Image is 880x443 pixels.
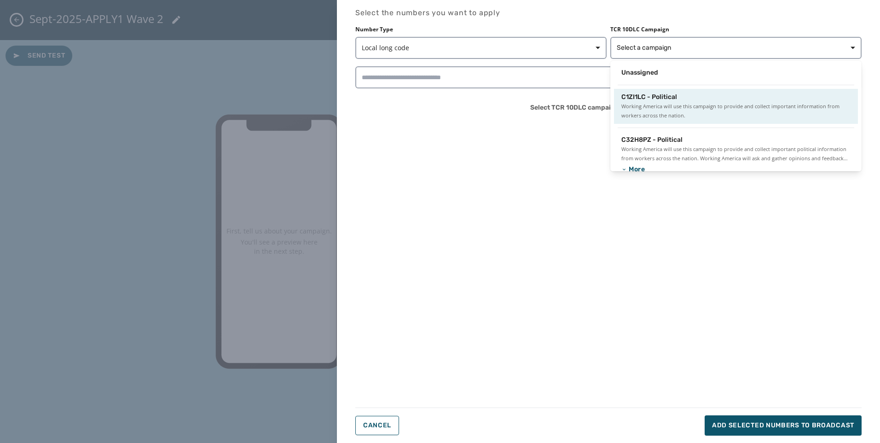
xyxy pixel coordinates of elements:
[610,37,862,59] button: Select a campaign
[621,145,851,163] span: Working America will use this campaign to provide and collect important political information fro...
[621,93,677,102] span: C1ZI1LC - Political
[621,135,683,145] span: C32H8PZ - Political
[621,165,851,174] button: More
[621,102,851,120] span: Working America will use this campaign to provide and collect important information from workers ...
[621,68,658,77] span: Unassigned
[610,61,862,171] div: Select a campaign
[617,43,671,52] span: Select a campaign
